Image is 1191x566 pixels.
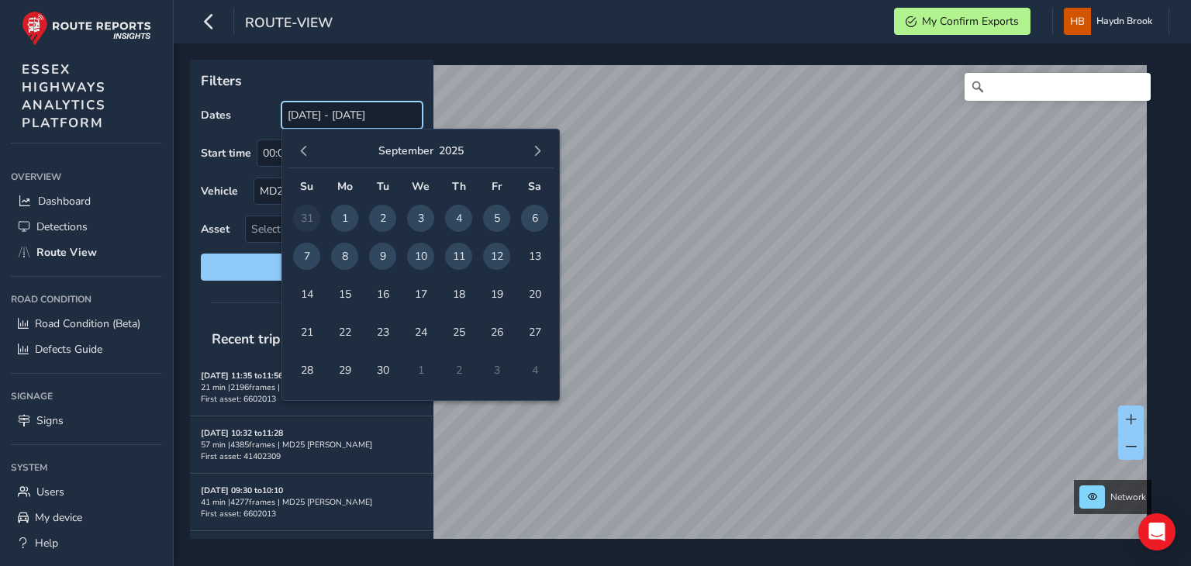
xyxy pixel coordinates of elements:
[201,450,281,462] span: First asset: 41402309
[293,319,320,346] span: 21
[11,188,162,214] a: Dashboard
[35,342,102,357] span: Defects Guide
[11,336,162,362] a: Defects Guide
[1064,8,1091,35] img: diamond-layout
[521,281,548,308] span: 20
[300,179,313,194] span: Su
[11,311,162,336] a: Road Condition (Beta)
[11,505,162,530] a: My device
[11,240,162,265] a: Route View
[35,536,58,550] span: Help
[378,143,433,158] button: September
[483,319,510,346] span: 26
[201,508,276,519] span: First asset: 6602013
[369,319,396,346] span: 23
[22,11,151,46] img: rr logo
[369,281,396,308] span: 16
[201,319,299,359] span: Recent trips
[407,281,434,308] span: 17
[369,205,396,232] span: 2
[36,485,64,499] span: Users
[521,319,548,346] span: 27
[38,194,91,209] span: Dashboard
[212,260,411,274] span: Reset filters
[331,281,358,308] span: 15
[201,108,231,123] label: Dates
[483,281,510,308] span: 19
[195,65,1147,557] canvas: Map
[36,413,64,428] span: Signs
[965,73,1151,101] input: Search
[11,456,162,479] div: System
[1096,8,1152,35] span: Haydn Brook
[337,179,353,194] span: Mo
[894,8,1030,35] button: My Confirm Exports
[407,319,434,346] span: 24
[369,357,396,384] span: 30
[439,143,464,158] button: 2025
[11,165,162,188] div: Overview
[201,439,423,450] div: 57 min | 4385 frames | MD25 [PERSON_NAME]
[201,381,423,393] div: 21 min | 2196 frames | MD25 [PERSON_NAME]
[201,222,230,236] label: Asset
[201,71,423,91] p: Filters
[293,243,320,270] span: 7
[528,179,541,194] span: Sa
[483,205,510,232] span: 5
[35,510,82,525] span: My device
[201,485,283,496] strong: [DATE] 09:30 to 10:10
[412,179,430,194] span: We
[407,243,434,270] span: 10
[293,281,320,308] span: 14
[11,288,162,311] div: Road Condition
[377,179,389,194] span: Tu
[11,214,162,240] a: Detections
[11,385,162,408] div: Signage
[11,408,162,433] a: Signs
[452,179,466,194] span: Th
[201,254,423,281] button: Reset filters
[36,245,97,260] span: Route View
[521,205,548,232] span: 6
[1110,491,1146,503] span: Network
[445,319,472,346] span: 25
[331,319,358,346] span: 22
[201,370,283,381] strong: [DATE] 11:35 to 11:56
[11,479,162,505] a: Users
[1138,513,1175,550] div: Open Intercom Messenger
[331,205,358,232] span: 1
[407,205,434,232] span: 3
[36,219,88,234] span: Detections
[201,393,276,405] span: First asset: 6602013
[1064,8,1158,35] button: Haydn Brook
[35,316,140,331] span: Road Condition (Beta)
[245,13,333,35] span: route-view
[445,205,472,232] span: 4
[922,14,1019,29] span: My Confirm Exports
[369,243,396,270] span: 9
[254,178,396,204] div: MD25 BAO
[201,496,423,508] div: 41 min | 4277 frames | MD25 [PERSON_NAME]
[521,243,548,270] span: 13
[293,357,320,384] span: 28
[11,530,162,556] a: Help
[22,60,106,132] span: ESSEX HIGHWAYS ANALYTICS PLATFORM
[201,427,283,439] strong: [DATE] 10:32 to 11:28
[445,281,472,308] span: 18
[331,243,358,270] span: 8
[483,243,510,270] span: 12
[201,146,251,160] label: Start time
[201,184,238,198] label: Vehicle
[331,357,358,384] span: 29
[445,243,472,270] span: 11
[492,179,502,194] span: Fr
[246,216,396,242] span: Select an asset code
